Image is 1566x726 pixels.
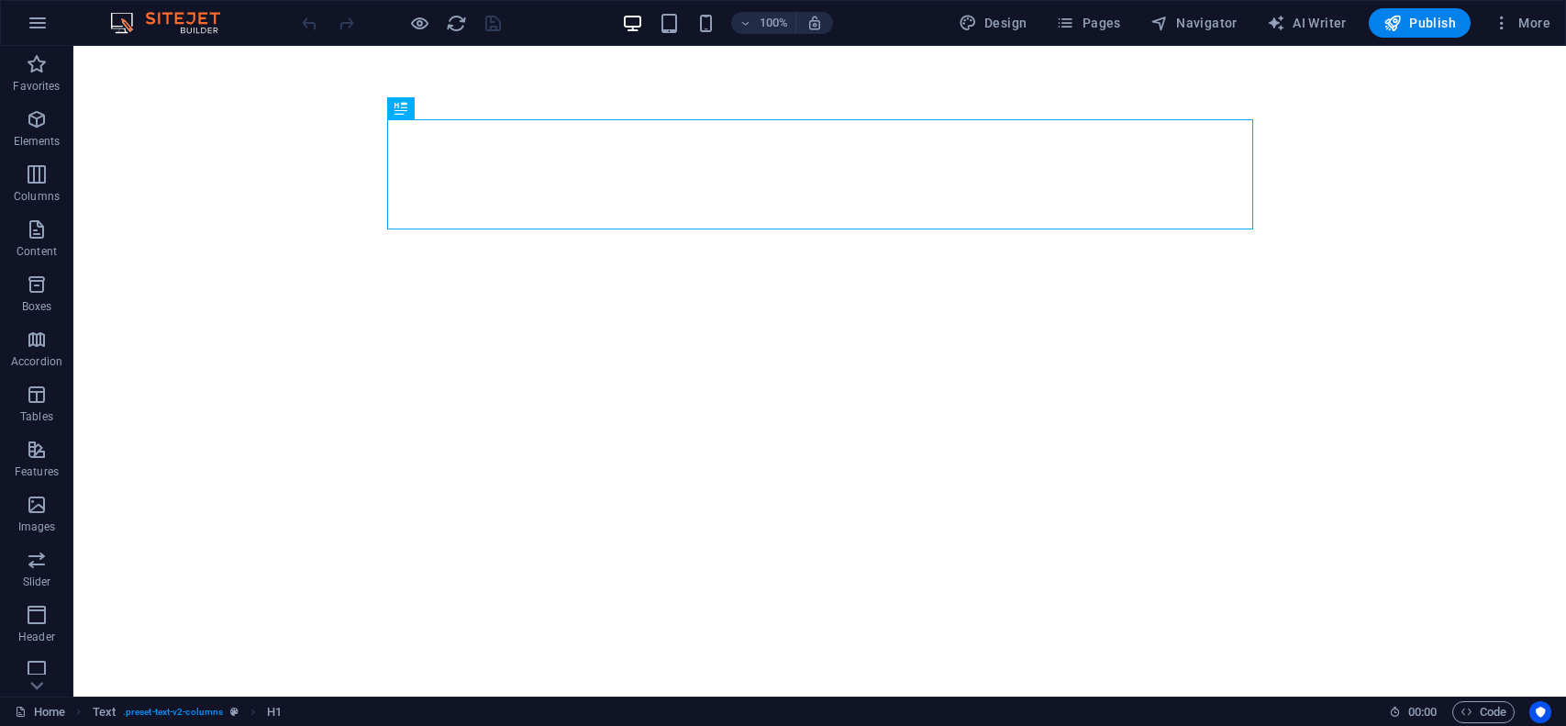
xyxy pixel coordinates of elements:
[17,244,57,259] p: Content
[23,575,51,589] p: Slider
[446,13,467,34] i: Reload page
[1452,701,1515,723] button: Code
[106,12,243,34] img: Editor Logo
[11,354,62,369] p: Accordion
[14,134,61,149] p: Elements
[1260,8,1354,38] button: AI Writer
[759,12,788,34] h6: 100%
[1369,8,1471,38] button: Publish
[951,8,1035,38] button: Design
[951,8,1035,38] div: Design (Ctrl+Alt+Y)
[14,189,60,204] p: Columns
[408,12,430,34] button: Click here to leave preview mode and continue editing
[1383,14,1456,32] span: Publish
[1049,8,1127,38] button: Pages
[731,12,796,34] button: 100%
[230,707,239,717] i: This element is a customizable preset
[15,464,59,479] p: Features
[806,15,823,31] i: On resize automatically adjust zoom level to fit chosen device.
[267,701,282,723] span: Click to select. Double-click to edit
[1408,701,1437,723] span: 00 00
[18,519,56,534] p: Images
[13,79,60,94] p: Favorites
[959,14,1027,32] span: Design
[93,701,116,723] span: Click to select. Double-click to edit
[1267,14,1347,32] span: AI Writer
[445,12,467,34] button: reload
[1460,701,1506,723] span: Code
[22,299,52,314] p: Boxes
[1056,14,1120,32] span: Pages
[1150,14,1238,32] span: Navigator
[93,701,283,723] nav: breadcrumb
[1485,8,1558,38] button: More
[1529,701,1551,723] button: Usercentrics
[1493,14,1550,32] span: More
[15,701,65,723] a: Click to cancel selection. Double-click to open Pages
[1389,701,1438,723] h6: Session time
[18,630,55,644] p: Header
[123,701,223,723] span: . preset-text-v2-columns
[1143,8,1245,38] button: Navigator
[20,409,53,424] p: Tables
[1421,705,1424,719] span: :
